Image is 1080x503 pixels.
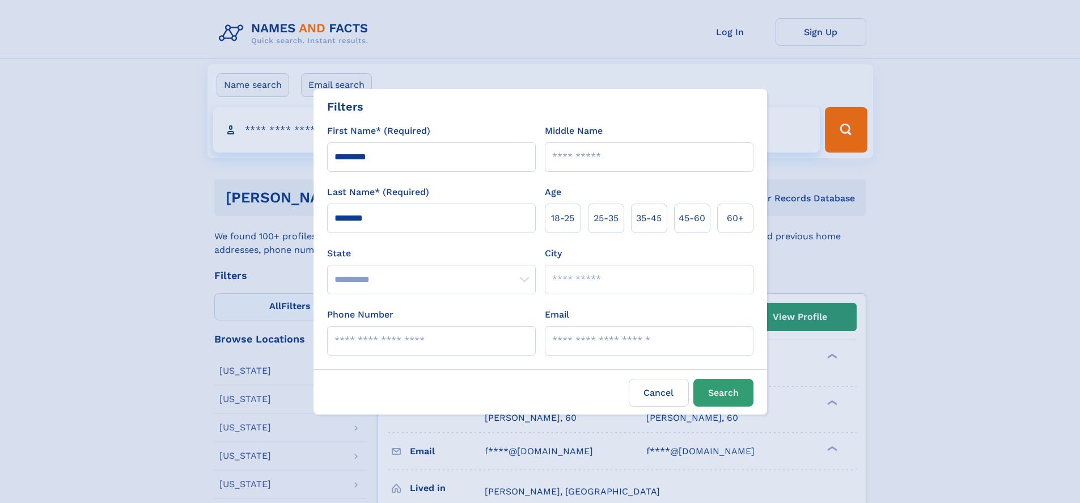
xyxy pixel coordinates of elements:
label: First Name* (Required) [327,124,430,138]
label: Cancel [629,379,689,407]
span: 25‑35 [594,212,619,225]
span: 60+ [727,212,744,225]
div: Filters [327,98,363,115]
label: City [545,247,562,260]
label: Middle Name [545,124,603,138]
span: 45‑60 [679,212,705,225]
label: Email [545,308,569,322]
label: State [327,247,536,260]
span: 35‑45 [636,212,662,225]
label: Last Name* (Required) [327,185,429,199]
span: 18‑25 [551,212,574,225]
label: Phone Number [327,308,393,322]
label: Age [545,185,561,199]
button: Search [693,379,753,407]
